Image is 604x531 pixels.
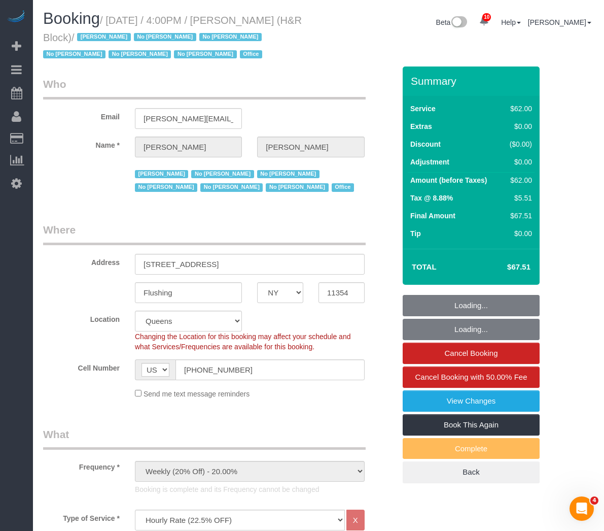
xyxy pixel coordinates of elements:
[135,108,242,129] input: Email
[77,33,130,41] span: [PERSON_NAME]
[144,390,250,398] span: Send me text message reminders
[410,193,453,203] label: Tax @ 8.88%
[505,175,532,185] div: $62.00
[174,50,236,58] span: No [PERSON_NAME]
[410,228,421,239] label: Tip
[411,75,535,87] h3: Summary
[505,211,532,221] div: $67.51
[135,484,365,494] p: Booking is complete and its Frequency cannot be changed
[191,170,254,178] span: No [PERSON_NAME]
[410,211,455,221] label: Final Amount
[257,170,319,178] span: No [PERSON_NAME]
[482,13,491,21] span: 10
[570,496,594,521] iframe: Intercom live chat
[477,263,530,272] h4: $67.51
[135,183,197,191] span: No [PERSON_NAME]
[505,139,532,149] div: ($0.00)
[410,139,441,149] label: Discount
[43,50,105,58] span: No [PERSON_NAME]
[410,104,436,114] label: Service
[332,183,354,191] span: Office
[35,108,127,122] label: Email
[109,50,171,58] span: No [PERSON_NAME]
[505,121,532,131] div: $0.00
[240,50,262,58] span: Office
[199,33,262,41] span: No [PERSON_NAME]
[501,18,521,26] a: Help
[528,18,591,26] a: [PERSON_NAME]
[505,193,532,203] div: $5.51
[135,170,188,178] span: [PERSON_NAME]
[135,333,350,351] span: Changing the Location for this booking may affect your schedule and what Services/Frequencies are...
[403,461,540,483] a: Back
[403,414,540,436] a: Book This Again
[175,359,365,380] input: Cell Number
[257,137,364,157] input: Last Name
[505,104,532,114] div: $62.00
[403,390,540,412] a: View Changes
[35,359,127,373] label: Cell Number
[135,282,242,303] input: City
[410,121,432,131] label: Extras
[35,254,127,268] label: Address
[135,137,242,157] input: First Name
[450,16,467,29] img: New interface
[43,427,366,450] legend: What
[505,157,532,167] div: $0.00
[410,175,487,185] label: Amount (before Taxes)
[35,137,127,150] label: Name *
[415,373,527,381] span: Cancel Booking with 50.00% Fee
[200,183,263,191] span: No [PERSON_NAME]
[318,282,365,303] input: Zip Code
[35,311,127,324] label: Location
[43,222,366,245] legend: Where
[35,458,127,472] label: Frequency *
[436,18,468,26] a: Beta
[412,262,437,271] strong: Total
[43,10,100,27] span: Booking
[134,33,196,41] span: No [PERSON_NAME]
[43,77,366,99] legend: Who
[43,32,265,60] span: /
[410,157,449,167] label: Adjustment
[590,496,598,505] span: 4
[474,10,494,32] a: 10
[6,10,26,24] img: Automaid Logo
[403,343,540,364] a: Cancel Booking
[43,15,302,60] small: / [DATE] / 4:00PM / [PERSON_NAME] (H&R Block)
[403,367,540,388] a: Cancel Booking with 50.00% Fee
[266,183,328,191] span: No [PERSON_NAME]
[505,228,532,239] div: $0.00
[35,510,127,523] label: Type of Service *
